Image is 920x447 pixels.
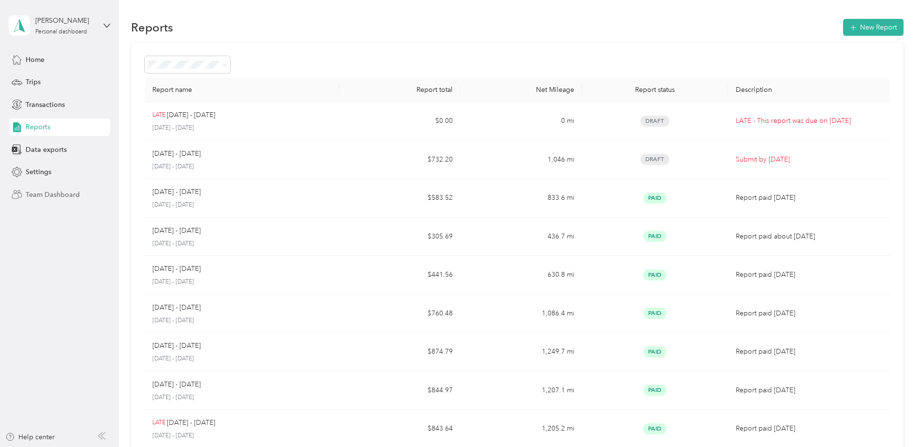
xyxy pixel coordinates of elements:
[26,55,45,65] span: Home
[736,308,882,319] p: Report paid [DATE]
[152,187,201,197] p: [DATE] - [DATE]
[35,15,96,26] div: [PERSON_NAME]
[152,355,331,363] p: [DATE] - [DATE]
[643,193,667,204] span: Paid
[460,295,582,333] td: 1,086.4 mi
[736,116,882,126] p: LATE - This report was due on [DATE]
[643,385,667,396] span: Paid
[26,100,65,110] span: Transactions
[460,218,582,256] td: 436.7 mi
[152,163,331,171] p: [DATE] - [DATE]
[152,201,331,209] p: [DATE] - [DATE]
[152,225,201,236] p: [DATE] - [DATE]
[643,346,667,358] span: Paid
[728,78,890,102] th: Description
[590,86,720,94] div: Report status
[736,385,882,396] p: Report paid [DATE]
[460,256,582,295] td: 630.8 mi
[460,102,582,141] td: 0 mi
[26,122,50,132] span: Reports
[736,154,882,165] p: Submit by [DATE]
[843,19,904,36] button: New Report
[736,269,882,280] p: Report paid [DATE]
[131,22,173,32] h1: Reports
[152,149,201,159] p: [DATE] - [DATE]
[460,141,582,179] td: 1,046 mi
[736,231,882,242] p: Report paid about [DATE]
[643,269,667,281] span: Paid
[152,418,165,427] p: LATE
[643,423,667,434] span: Paid
[736,346,882,357] p: Report paid [DATE]
[460,78,582,102] th: Net Mileage
[145,78,339,102] th: Report name
[643,308,667,319] span: Paid
[339,141,460,179] td: $732.20
[339,372,460,410] td: $844.97
[152,239,331,248] p: [DATE] - [DATE]
[736,423,882,434] p: Report paid [DATE]
[167,417,215,428] p: [DATE] - [DATE]
[152,111,165,119] p: LATE
[167,110,215,120] p: [DATE] - [DATE]
[152,264,201,274] p: [DATE] - [DATE]
[339,256,460,295] td: $441.56
[26,77,41,87] span: Trips
[26,167,51,177] span: Settings
[640,116,669,127] span: Draft
[152,278,331,286] p: [DATE] - [DATE]
[339,218,460,256] td: $305.69
[339,179,460,218] td: $583.52
[339,78,460,102] th: Report total
[460,372,582,410] td: 1,207.1 mi
[866,393,920,447] iframe: Everlance-gr Chat Button Frame
[736,193,882,203] p: Report paid [DATE]
[460,179,582,218] td: 833.6 mi
[26,190,80,200] span: Team Dashboard
[5,432,55,442] button: Help center
[152,316,331,325] p: [DATE] - [DATE]
[152,124,331,133] p: [DATE] - [DATE]
[152,393,331,402] p: [DATE] - [DATE]
[460,333,582,372] td: 1,249.7 mi
[640,154,669,165] span: Draft
[643,231,667,242] span: Paid
[339,102,460,141] td: $0.00
[152,341,201,351] p: [DATE] - [DATE]
[152,432,331,440] p: [DATE] - [DATE]
[26,145,67,155] span: Data exports
[35,29,87,35] div: Personal dashboard
[339,333,460,372] td: $874.79
[339,295,460,333] td: $760.48
[152,302,201,313] p: [DATE] - [DATE]
[152,379,201,390] p: [DATE] - [DATE]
